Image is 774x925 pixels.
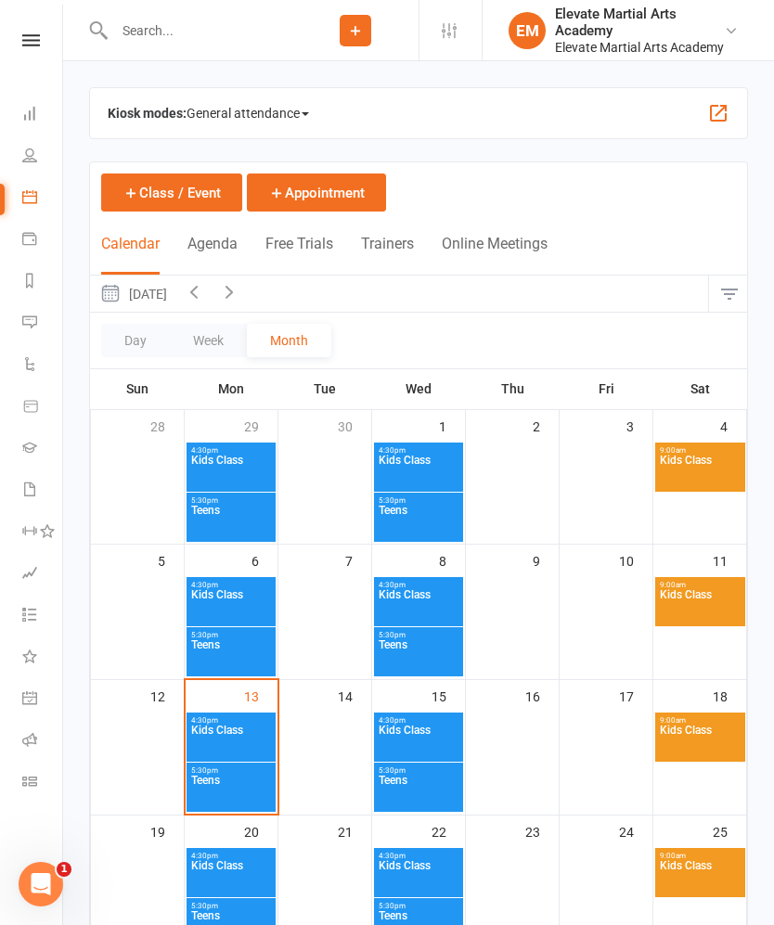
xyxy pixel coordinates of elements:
[659,446,742,455] span: 9:00am
[22,637,64,679] a: What's New
[22,262,64,303] a: Reports
[372,369,466,408] th: Wed
[659,725,742,758] span: Kids Class
[509,12,546,49] div: EM
[22,178,64,220] a: Calendar
[244,680,277,711] div: 13
[439,410,465,441] div: 1
[525,680,559,711] div: 16
[619,816,652,846] div: 24
[466,369,560,408] th: Thu
[378,860,459,893] span: Kids Class
[244,816,277,846] div: 20
[555,6,724,39] div: Elevate Martial Arts Academy
[626,410,652,441] div: 3
[378,775,459,808] span: Teens
[278,369,372,408] th: Tue
[378,766,459,775] span: 5:30pm
[90,276,176,312] button: [DATE]
[659,852,742,860] span: 9:00am
[57,862,71,877] span: 1
[190,902,272,910] span: 5:30pm
[101,324,170,357] button: Day
[378,581,459,589] span: 4:30pm
[619,680,652,711] div: 17
[190,455,272,488] span: Kids Class
[252,545,277,575] div: 6
[378,496,459,505] span: 5:30pm
[150,816,184,846] div: 19
[244,410,277,441] div: 29
[185,369,278,408] th: Mon
[555,39,724,56] div: Elevate Martial Arts Academy
[659,860,742,893] span: Kids Class
[22,95,64,136] a: Dashboard
[22,136,64,178] a: People
[720,410,746,441] div: 4
[525,816,559,846] div: 23
[108,106,187,121] strong: Kiosk modes:
[19,862,63,906] iframe: Intercom live chat
[22,679,64,721] a: General attendance kiosk mode
[187,235,238,275] button: Agenda
[247,324,331,357] button: Month
[190,852,272,860] span: 4:30pm
[659,455,742,488] span: Kids Class
[659,716,742,725] span: 9:00am
[109,18,292,44] input: Search...
[378,455,459,488] span: Kids Class
[378,725,459,758] span: Kids Class
[432,680,465,711] div: 15
[713,545,746,575] div: 11
[190,725,272,758] span: Kids Class
[247,173,386,212] button: Appointment
[653,369,747,408] th: Sat
[338,680,371,711] div: 14
[22,220,64,262] a: Payments
[190,589,272,623] span: Kids Class
[432,816,465,846] div: 22
[265,235,333,275] button: Free Trials
[338,816,371,846] div: 21
[150,410,184,441] div: 28
[659,581,742,589] span: 9:00am
[442,235,548,275] button: Online Meetings
[345,545,371,575] div: 7
[190,581,272,589] span: 4:30pm
[533,410,559,441] div: 2
[190,505,272,538] span: Teens
[190,639,272,673] span: Teens
[713,680,746,711] div: 18
[378,446,459,455] span: 4:30pm
[378,631,459,639] span: 5:30pm
[22,721,64,763] a: Roll call kiosk mode
[158,545,184,575] div: 5
[378,639,459,673] span: Teens
[619,545,652,575] div: 10
[187,98,309,128] span: General attendance
[22,763,64,804] a: Class kiosk mode
[190,766,272,775] span: 5:30pm
[713,816,746,846] div: 25
[22,554,64,596] a: Assessments
[659,589,742,623] span: Kids Class
[22,387,64,429] a: Product Sales
[91,369,185,408] th: Sun
[190,631,272,639] span: 5:30pm
[190,496,272,505] span: 5:30pm
[378,505,459,538] span: Teens
[190,716,272,725] span: 4:30pm
[378,589,459,623] span: Kids Class
[101,173,242,212] button: Class / Event
[378,902,459,910] span: 5:30pm
[190,775,272,808] span: Teens
[439,545,465,575] div: 8
[150,680,184,711] div: 12
[190,446,272,455] span: 4:30pm
[361,235,414,275] button: Trainers
[190,860,272,893] span: Kids Class
[533,545,559,575] div: 9
[338,410,371,441] div: 30
[170,324,247,357] button: Week
[101,235,160,275] button: Calendar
